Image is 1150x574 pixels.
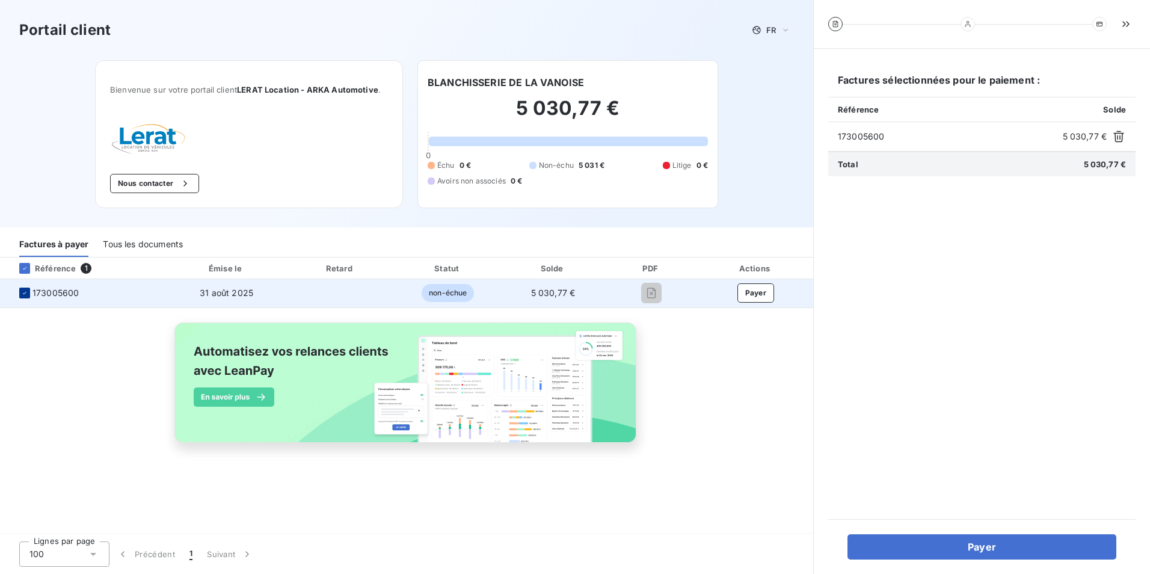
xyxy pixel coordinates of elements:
span: Échu [437,160,455,171]
span: Total [838,159,858,169]
span: 173005600 [32,287,79,299]
h2: 5 030,77 € [428,96,708,132]
div: Tous les documents [103,232,183,257]
span: 0 [426,150,431,160]
span: 5 031 € [579,160,604,171]
span: Avoirs non associés [437,176,506,187]
span: non-échue [422,284,474,302]
span: 31 août 2025 [200,288,253,298]
span: Solde [1103,105,1126,114]
button: Suivant [200,542,260,567]
h3: Portail client [19,19,111,41]
span: Non-échu [539,160,574,171]
button: Payer [847,534,1116,560]
span: 173005600 [838,131,1058,143]
span: 100 [29,548,44,560]
span: 1 [81,263,91,274]
div: Référence [10,263,76,274]
button: Précédent [109,542,182,567]
span: 0 € [460,160,471,171]
div: Statut [397,262,499,274]
span: 5 030,77 € [531,288,576,298]
img: banner [164,315,650,463]
h6: Factures sélectionnées pour le paiement : [828,73,1136,97]
span: 5 030,77 € [1063,131,1107,143]
span: Bienvenue sur votre portail client . [110,85,388,94]
div: Actions [701,262,811,274]
span: 0 € [696,160,708,171]
span: Référence [838,105,879,114]
button: Nous contacter [110,174,199,193]
span: FR [766,25,776,35]
div: PDF [607,262,696,274]
img: Company logo [110,123,187,155]
button: 1 [182,542,200,567]
button: Payer [737,283,775,303]
span: LERAT Location - ARKA Automotive [237,85,378,94]
span: 1 [189,548,192,560]
div: Retard [288,262,392,274]
span: Litige [672,160,692,171]
span: 5 030,77 € [1084,159,1127,169]
div: Émise le [170,262,283,274]
div: Solde [503,262,602,274]
div: Factures à payer [19,232,88,257]
h6: BLANCHISSERIE DE LA VANOISE [428,75,584,90]
span: 0 € [511,176,522,187]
